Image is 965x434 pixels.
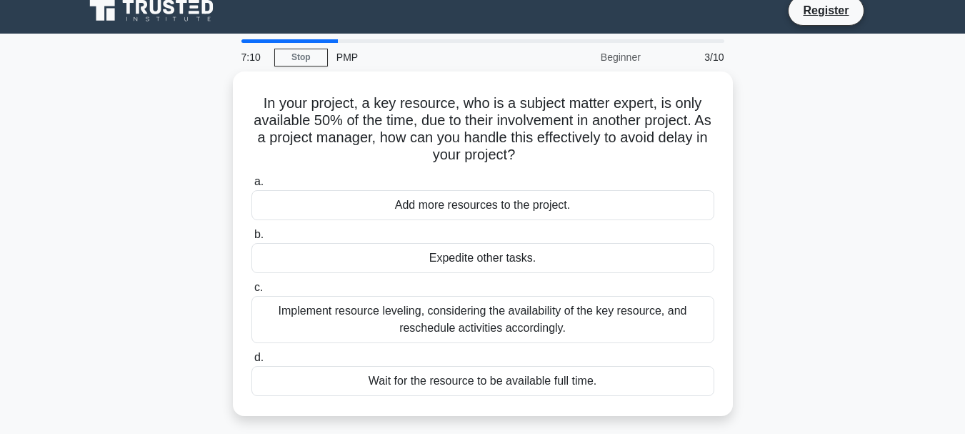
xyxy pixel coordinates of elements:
[251,296,714,343] div: Implement resource leveling, considering the availability of the key resource, and reschedule act...
[274,49,328,66] a: Stop
[250,94,716,164] h5: In your project, a key resource, who is a subject matter expert, is only available 50% of the tim...
[254,351,264,363] span: d.
[254,175,264,187] span: a.
[251,243,714,273] div: Expedite other tasks.
[254,281,263,293] span: c.
[251,190,714,220] div: Add more resources to the project.
[794,1,857,19] a: Register
[251,366,714,396] div: Wait for the resource to be available full time.
[524,43,649,71] div: Beginner
[649,43,733,71] div: 3/10
[254,228,264,240] span: b.
[328,43,524,71] div: PMP
[233,43,274,71] div: 7:10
